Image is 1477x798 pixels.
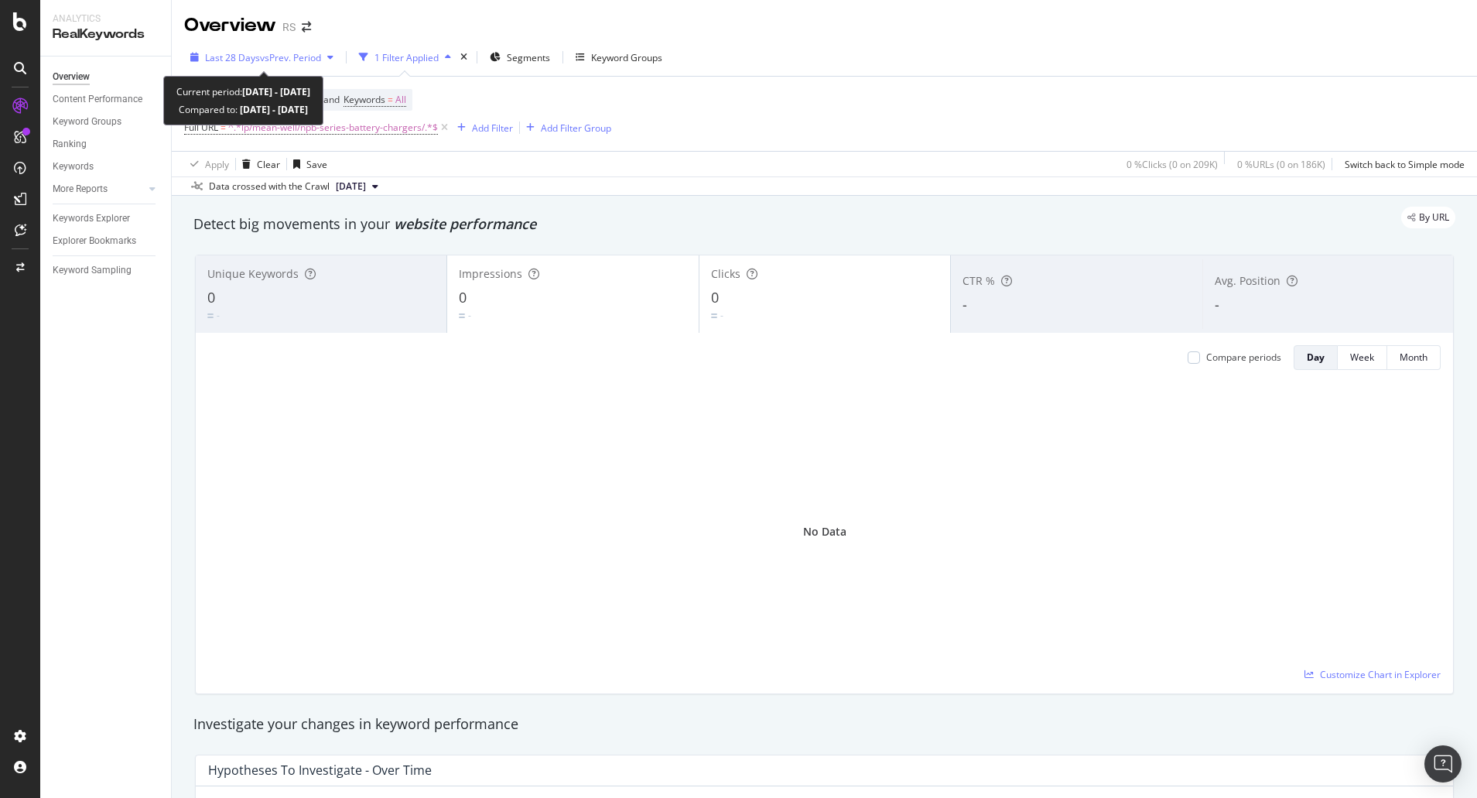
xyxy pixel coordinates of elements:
div: legacy label [1401,207,1455,228]
div: 1 Filter Applied [374,51,439,64]
button: Clear [236,152,280,176]
div: Keywords [53,159,94,175]
div: Month [1400,351,1427,364]
span: 0 [459,288,467,307]
div: Add Filter Group [541,122,611,135]
a: Content Performance [53,91,160,108]
div: Keyword Groups [53,114,121,130]
div: arrow-right-arrow-left [302,22,311,33]
img: Equal [459,313,465,318]
div: Overview [53,69,90,85]
button: Save [287,152,327,176]
a: Keyword Sampling [53,262,160,279]
div: - [720,309,723,322]
span: 0 [711,288,719,307]
a: Explorer Bookmarks [53,233,160,249]
div: Ranking [53,136,87,152]
img: Equal [711,313,717,318]
a: Keywords Explorer [53,211,160,227]
div: More Reports [53,181,108,197]
button: Last 28 DaysvsPrev. Period [184,45,340,70]
b: [DATE] - [DATE] [238,103,308,116]
div: Hypotheses to Investigate - Over Time [208,762,432,778]
div: Switch back to Simple mode [1345,158,1465,171]
span: Customize Chart in Explorer [1320,668,1441,681]
div: Add Filter [472,122,513,135]
img: Equal [207,313,214,318]
div: Save [306,158,327,171]
a: Customize Chart in Explorer [1304,668,1441,681]
div: Overview [184,12,276,39]
span: Last 28 Days [205,51,260,64]
div: Analytics [53,12,159,26]
button: Week [1338,345,1387,370]
span: = [388,93,393,106]
div: Apply [205,158,229,171]
span: - [1215,295,1219,313]
span: Full URL [184,121,218,134]
div: Clear [257,158,280,171]
button: Month [1387,345,1441,370]
div: RealKeywords [53,26,159,43]
a: Keywords [53,159,160,175]
span: CTR % [962,273,995,288]
span: 0 [207,288,215,307]
button: Add Filter Group [520,118,611,137]
span: ^.*lp/mean-well/npb-series-battery-chargers/.*$ [228,117,438,139]
span: Avg. Position [1215,273,1280,288]
span: Impressions [459,266,522,281]
span: By URL [1419,213,1449,222]
span: Clicks [711,266,740,281]
div: times [457,50,470,65]
span: = [221,121,226,134]
span: 2025 Oct. 4th [336,180,366,194]
button: [DATE] [330,177,385,196]
div: 0 % Clicks ( 0 on 209K ) [1127,158,1218,171]
div: 0 % URLs ( 0 on 186K ) [1237,158,1325,171]
div: Keywords Explorer [53,211,130,227]
span: Segments [507,51,550,64]
div: Data crossed with the Crawl [209,180,330,194]
div: Compare periods [1206,351,1281,364]
button: 1 Filter Applied [353,45,457,70]
div: RS [282,19,296,35]
div: - [217,309,220,322]
div: Current period: [176,83,310,101]
div: Week [1350,351,1374,364]
div: Compared to: [179,101,308,118]
a: More Reports [53,181,145,197]
div: No Data [803,524,846,539]
div: Day [1307,351,1325,364]
div: Content Performance [53,91,142,108]
span: Unique Keywords [207,266,299,281]
div: Keyword Sampling [53,262,132,279]
span: Keywords [344,93,385,106]
div: Open Intercom Messenger [1424,745,1462,783]
div: Keyword Groups [591,51,662,64]
span: All [395,89,406,111]
button: Add Filter [451,118,513,137]
a: Keyword Groups [53,114,160,130]
button: Apply [184,152,229,176]
span: vs Prev. Period [260,51,321,64]
button: Segments [484,45,556,70]
div: Explorer Bookmarks [53,233,136,249]
div: - [468,309,471,322]
b: [DATE] - [DATE] [242,85,310,98]
button: Keyword Groups [569,45,668,70]
a: Ranking [53,136,160,152]
span: and [323,93,340,106]
div: Investigate your changes in keyword performance [193,714,1455,735]
button: Switch back to Simple mode [1339,152,1465,176]
a: Overview [53,69,160,85]
button: Day [1294,345,1338,370]
span: - [962,295,967,313]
